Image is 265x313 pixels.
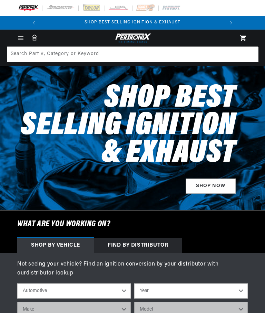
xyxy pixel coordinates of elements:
[32,34,37,41] a: Garage: 0 item(s)
[17,260,248,278] p: Not seeing your vehicle? Find an ignition conversion by your distributor with our
[17,85,236,168] h2: Shop Best Selling Ignition & Exhaust
[41,19,224,26] div: 1 of 2
[94,238,182,253] div: Find by Distributor
[41,19,224,26] div: Announcement
[27,16,41,30] button: Translation missing: en.sections.announcements.previous_announcement
[7,47,258,62] input: Search Part #, Category or Keyword
[134,283,248,299] select: Year
[13,34,28,42] summary: Menu
[243,47,258,62] button: Search Part #, Category or Keyword
[85,20,180,24] a: SHOP BEST SELLING IGNITION & EXHAUST
[17,283,131,299] select: Ride Type
[186,179,236,194] a: SHOP NOW
[17,238,94,253] div: Shop by vehicle
[224,16,238,30] button: Translation missing: en.sections.announcements.next_announcement
[114,32,151,44] img: Pertronix
[26,270,73,276] a: distributor lookup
